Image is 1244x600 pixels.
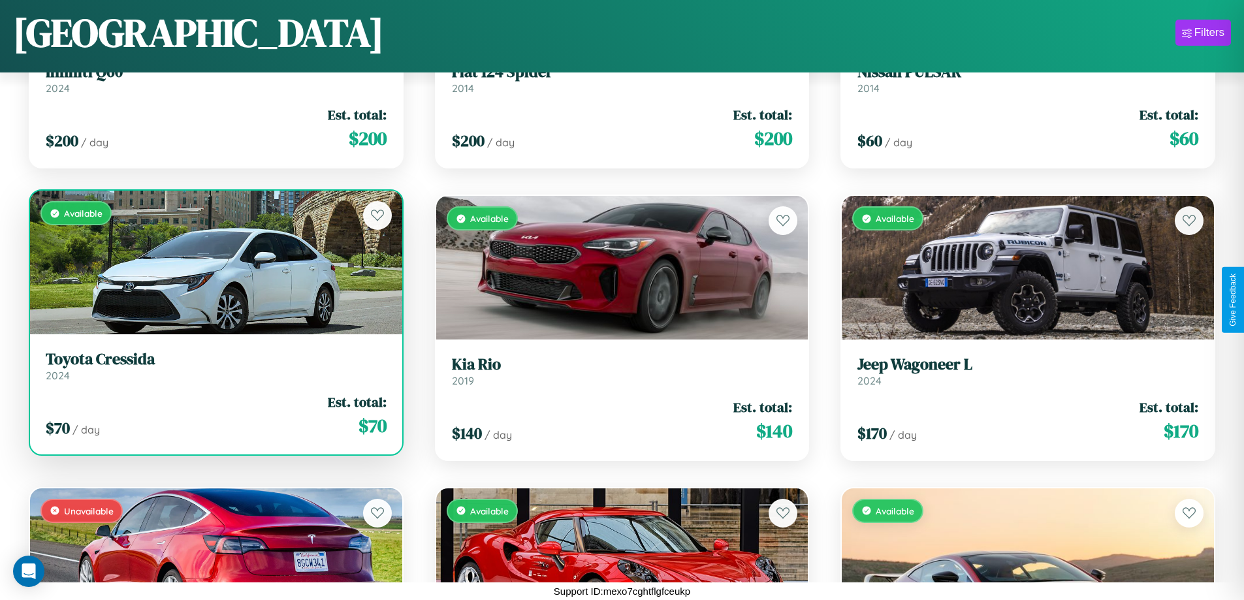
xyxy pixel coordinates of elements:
[46,417,70,439] span: $ 70
[487,136,515,149] span: / day
[72,423,100,436] span: / day
[452,374,474,387] span: 2019
[756,418,792,444] span: $ 140
[857,374,882,387] span: 2024
[857,63,1198,95] a: Nissan PULSAR2014
[81,136,108,149] span: / day
[470,213,509,224] span: Available
[46,63,387,95] a: Infiniti Q602024
[889,428,917,441] span: / day
[1228,274,1237,326] div: Give Feedback
[46,350,387,382] a: Toyota Cressida2024
[46,369,70,382] span: 2024
[1140,398,1198,417] span: Est. total:
[13,6,384,59] h1: [GEOGRAPHIC_DATA]
[1194,26,1224,39] div: Filters
[328,392,387,411] span: Est. total:
[554,582,690,600] p: Support ID: mexo7cghtflgfceukp
[349,125,387,151] span: $ 200
[452,422,482,444] span: $ 140
[452,355,793,387] a: Kia Rio2019
[876,213,914,224] span: Available
[857,422,887,444] span: $ 170
[452,63,793,95] a: Fiat 124 Spider2014
[328,105,387,124] span: Est. total:
[13,556,44,587] div: Open Intercom Messenger
[46,82,70,95] span: 2024
[46,130,78,151] span: $ 200
[64,208,103,219] span: Available
[733,398,792,417] span: Est. total:
[1175,20,1231,46] button: Filters
[857,355,1198,374] h3: Jeep Wagoneer L
[1164,418,1198,444] span: $ 170
[359,413,387,439] span: $ 70
[46,350,387,369] h3: Toyota Cressida
[857,130,882,151] span: $ 60
[754,125,792,151] span: $ 200
[452,82,474,95] span: 2014
[857,82,880,95] span: 2014
[885,136,912,149] span: / day
[733,105,792,124] span: Est. total:
[64,505,114,516] span: Unavailable
[485,428,512,441] span: / day
[452,130,485,151] span: $ 200
[470,505,509,516] span: Available
[452,63,793,82] h3: Fiat 124 Spider
[857,63,1198,82] h3: Nissan PULSAR
[1170,125,1198,151] span: $ 60
[876,505,914,516] span: Available
[857,355,1198,387] a: Jeep Wagoneer L2024
[452,355,793,374] h3: Kia Rio
[1140,105,1198,124] span: Est. total:
[46,63,387,82] h3: Infiniti Q60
